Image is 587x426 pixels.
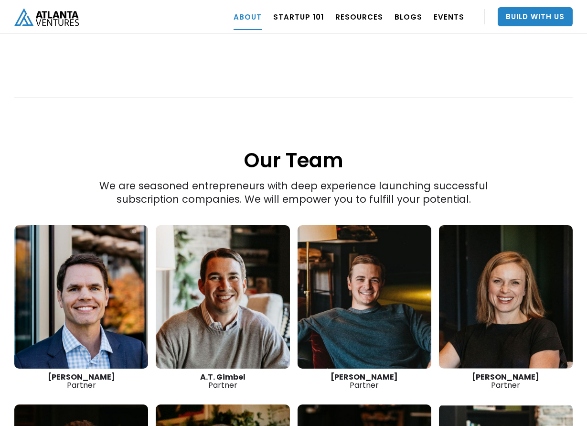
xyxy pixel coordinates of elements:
[234,3,262,30] a: ABOUT
[298,373,431,389] div: Partner
[48,371,115,382] strong: [PERSON_NAME]
[331,371,398,382] strong: [PERSON_NAME]
[498,7,573,26] a: Build With Us
[472,371,539,382] strong: [PERSON_NAME]
[14,99,573,174] h1: Our Team
[439,373,573,389] div: Partner
[200,371,245,382] strong: A.T. Gimbel
[14,373,148,389] div: Partner
[335,3,383,30] a: RESOURCES
[434,3,464,30] a: EVENTS
[273,3,324,30] a: Startup 101
[395,3,422,30] a: BLOGS
[156,373,289,389] div: Partner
